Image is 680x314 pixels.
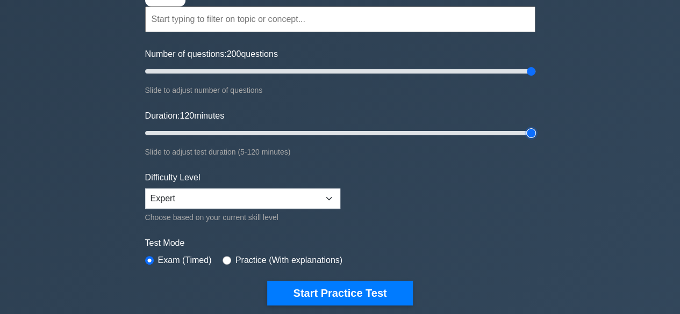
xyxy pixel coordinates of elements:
span: 120 [180,111,194,120]
label: Practice (With explanations) [235,254,342,267]
span: 200 [227,49,241,59]
div: Slide to adjust number of questions [145,84,535,97]
label: Test Mode [145,237,535,250]
label: Difficulty Level [145,171,201,184]
label: Exam (Timed) [158,254,212,267]
button: Start Practice Test [267,281,412,305]
label: Number of questions: questions [145,48,278,61]
input: Start typing to filter on topic or concept... [145,6,535,32]
div: Choose based on your current skill level [145,211,340,224]
div: Slide to adjust test duration (5-120 minutes) [145,145,535,158]
label: Duration: minutes [145,109,225,122]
